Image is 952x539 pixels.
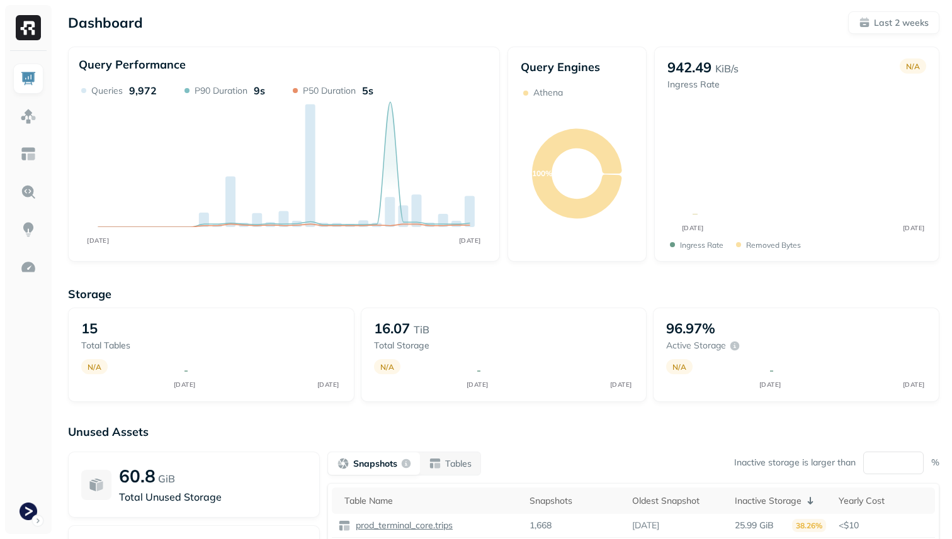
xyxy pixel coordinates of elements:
p: N/A [672,362,686,372]
div: Oldest Snapshot [632,495,722,507]
p: <$10 [839,520,929,531]
img: Assets [20,108,37,125]
text: 100% [532,169,552,178]
p: Dashboard [68,14,143,31]
img: Dashboard [20,70,37,87]
p: Total tables [81,340,172,352]
img: Asset Explorer [20,146,37,162]
p: 15 [81,320,98,337]
p: 1,668 [530,520,552,531]
p: Ingress Rate [680,240,723,250]
tspan: [DATE] [174,381,196,389]
tspan: [DATE] [87,236,109,245]
p: Snapshots [353,458,397,470]
p: 38.26% [792,519,826,532]
button: Last 2 weeks [848,11,939,34]
p: 5s [362,84,373,97]
div: Snapshots [530,495,620,507]
p: % [931,457,939,469]
p: N/A [906,62,920,71]
p: Total Unused Storage [119,489,307,504]
tspan: [DATE] [902,224,924,232]
tspan: [DATE] [902,381,924,389]
p: N/A [88,362,101,372]
p: 16.07 [374,320,410,337]
p: KiB/s [715,61,739,76]
p: Athena [533,87,563,99]
tspan: [DATE] [459,236,481,245]
p: Storage [68,287,939,301]
tspan: [DATE] [759,381,781,389]
tspan: [DATE] [610,381,632,389]
p: P50 Duration [303,85,356,97]
p: TiB [414,322,429,337]
a: prod_terminal_core.trips [351,520,453,531]
p: P90 Duration [195,85,247,97]
p: 60.8 [119,465,156,487]
img: Insights [20,221,37,238]
p: GiB [158,471,175,486]
p: 942.49 [667,58,711,76]
p: Unused Assets [68,425,939,439]
img: Optimization [20,259,37,275]
p: [DATE] [632,520,659,531]
tspan: [DATE] [317,381,339,389]
p: Query Engines [521,60,633,74]
p: Queries [91,85,123,97]
img: Query Explorer [20,184,37,200]
p: Query Performance [79,57,186,72]
p: prod_terminal_core.trips [353,520,453,531]
img: table [338,520,351,532]
div: Yearly Cost [839,495,929,507]
p: Total storage [374,340,465,352]
p: Inactive storage is larger than [734,457,856,469]
img: Terminal [20,503,37,520]
p: 9s [254,84,265,97]
div: Table Name [344,495,517,507]
tspan: [DATE] [467,381,489,389]
p: N/A [380,362,394,372]
p: 96.97% [666,320,715,337]
p: Ingress Rate [667,79,739,91]
p: 25.99 GiB [735,520,774,531]
tspan: [DATE] [681,224,703,232]
p: Last 2 weeks [874,17,929,29]
p: Active storage [666,340,726,352]
p: 9,972 [129,84,157,97]
img: Ryft [16,15,41,40]
p: Removed bytes [746,240,801,250]
p: Tables [445,458,472,470]
p: Inactive Storage [735,495,802,507]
